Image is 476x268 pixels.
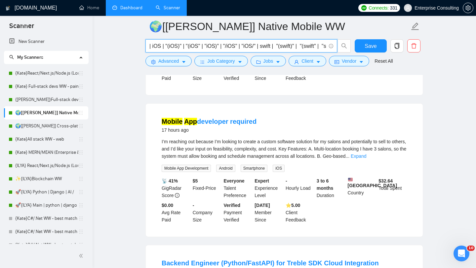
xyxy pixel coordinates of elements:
span: holder [78,150,84,155]
span: holder [78,216,84,221]
span: caret-down [316,59,321,64]
span: Save [365,42,377,50]
iframe: Intercom live chat [454,246,469,261]
a: New Scanner [9,35,83,48]
li: {Kate}Full-stack devs WW (<1 month) - pain point [4,93,88,106]
a: 🚀{ILYA} Python | Django | AI / [15,185,78,199]
span: holder [78,176,84,182]
span: search [338,43,350,49]
mark: Mobile [162,118,182,125]
b: 3 to 6 months [317,178,334,191]
a: setting [463,5,473,11]
li: {ILYA} React/Next.js/Node.js (Long-term, All Niches) [4,159,88,172]
li: ✨{ILYA}Blockchain WW [4,172,88,185]
span: holder [78,110,84,116]
a: Reset All [375,57,393,65]
span: iOS [273,165,285,172]
span: My Scanners [17,54,43,60]
input: Search Freelance Jobs... [149,42,326,50]
span: idcard [335,59,339,64]
b: $ 32.64 [378,178,393,184]
span: ... [345,153,349,159]
span: Jobs [263,57,273,65]
span: search [9,55,14,59]
li: 🌍[Kate] Cross-platform Mobile WW [4,119,88,133]
span: caret-down [181,59,186,64]
b: $0.00 [162,203,173,208]
button: folderJobscaret-down [251,56,286,66]
div: Total Spent [377,177,408,199]
b: Expert [255,178,269,184]
img: 🇺🇸 [348,177,353,182]
a: Backend Engineer (Python/FastAPI) for Treble SDK Cloud Integration [162,259,379,267]
div: 17 hours ago [162,126,257,134]
b: $ 5 [193,178,198,184]
span: holder [78,242,84,248]
li: 🚀{ILYA} Main | python | django | AI (+less than 30 h) [4,199,88,212]
span: caret-down [359,59,364,64]
b: 📡 41% [162,178,178,184]
span: caret-down [238,59,242,64]
button: copy [390,39,404,52]
button: delete [407,39,420,52]
a: 🚀{ILYA} Main | python | django | AI (+less than 30 h) [15,199,78,212]
div: Duration [315,177,346,199]
span: Vendor [342,57,356,65]
a: Expand [351,153,366,159]
b: [DATE] [255,203,270,208]
span: holder [78,229,84,234]
b: - [193,203,194,208]
button: search [337,39,351,52]
a: {Kate}C#/.Net WW - best match [15,212,78,225]
a: {Kate}C#/.Net WW - best match (not preferred location) [15,225,78,238]
a: ✨{ILYA}Blockchain WW [15,172,78,185]
div: I’m reaching out because I’m looking to create a custom software solution for my salons and poten... [162,138,407,160]
a: 🌍[[PERSON_NAME]] Native Mobile WW [15,106,78,119]
a: {[PERSON_NAME]}Full-stack devs WW (<1 month) - pain point [15,93,78,106]
span: double-left [79,252,85,259]
span: Job Category [207,57,235,65]
div: Avg Rate Paid [160,202,191,223]
li: {Kate} Full-stack devs WW - pain point [4,80,88,93]
div: Experience Level [253,177,284,199]
button: settingAdvancedcaret-down [145,56,192,66]
div: Hourly Load [284,177,315,199]
button: setting [463,3,473,13]
span: holder [78,71,84,76]
span: info-circle [175,193,179,198]
div: Country [346,177,377,199]
span: holder [78,123,84,129]
b: Everyone [224,178,245,184]
span: holder [78,163,84,168]
a: homeHome [79,5,99,11]
span: holder [78,97,84,102]
span: user [294,59,299,64]
li: {Kate}C#/.Net WW - best match [4,212,88,225]
span: Android [216,165,235,172]
button: userClientcaret-down [289,56,326,66]
span: 10 [467,246,475,251]
li: {Kate}All stack WW - web [4,133,88,146]
span: delete [408,43,420,49]
a: {Kate}React/Next.js/Node.js (Long-term, All Niches) [15,67,78,80]
span: user [406,6,410,10]
span: info-circle [329,44,333,48]
div: Member Since [253,202,284,223]
li: 🌍[Kate] Native Mobile WW [4,106,88,119]
li: {Kate}C#/.Net WW - best match (<1 month) [4,238,88,251]
li: {Kate}C#/.Net WW - best match (not preferred location) [4,225,88,238]
span: folder [256,59,261,64]
span: 331 [390,4,397,12]
span: I’m reaching out because I’m looking to create a custom software solution for my salons and poten... [162,139,406,159]
span: holder [78,137,84,142]
li: {Kate} MERN/MEAN (Enterprise & SaaS) [4,146,88,159]
span: Mobile App Development [162,165,211,172]
div: Client Feedback [284,202,315,223]
li: New Scanner [4,35,88,48]
a: searchScanner [156,5,180,11]
li: {Kate}React/Next.js/Node.js (Long-term, All Niches) [4,67,88,80]
a: {Kate}All stack WW - web [15,133,78,146]
mark: App [184,118,197,125]
span: edit [411,22,419,31]
input: Scanner name... [149,18,410,35]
